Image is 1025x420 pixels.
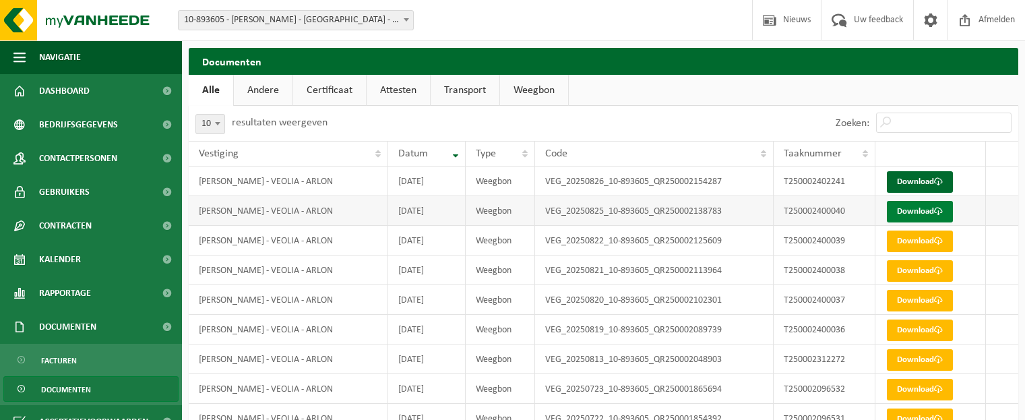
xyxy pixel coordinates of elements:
[388,196,466,226] td: [DATE]
[41,348,77,373] span: Facturen
[887,260,953,282] a: Download
[178,10,414,30] span: 10-893605 - CHANTIER FERRERO - VEOLIA - ARLON
[388,167,466,196] td: [DATE]
[535,196,774,226] td: VEG_20250825_10-893605_QR250002138783
[39,310,96,344] span: Documenten
[189,196,388,226] td: [PERSON_NAME] - VEOLIA - ARLON
[535,226,774,256] td: VEG_20250822_10-893605_QR250002125609
[189,315,388,344] td: [PERSON_NAME] - VEOLIA - ARLON
[189,285,388,315] td: [PERSON_NAME] - VEOLIA - ARLON
[39,209,92,243] span: Contracten
[466,315,535,344] td: Weegbon
[535,256,774,285] td: VEG_20250821_10-893605_QR250002113964
[535,315,774,344] td: VEG_20250819_10-893605_QR250002089739
[774,226,875,256] td: T250002400039
[466,226,535,256] td: Weegbon
[774,196,875,226] td: T250002400040
[3,347,179,373] a: Facturen
[196,115,224,133] span: 10
[388,256,466,285] td: [DATE]
[189,75,233,106] a: Alle
[784,148,842,159] span: Taaknummer
[39,243,81,276] span: Kalender
[388,226,466,256] td: [DATE]
[887,349,953,371] a: Download
[388,315,466,344] td: [DATE]
[232,117,328,128] label: resultaten weergeven
[535,344,774,374] td: VEG_20250813_10-893605_QR250002048903
[189,48,1018,74] h2: Documenten
[39,40,81,74] span: Navigatie
[189,374,388,404] td: [PERSON_NAME] - VEOLIA - ARLON
[466,256,535,285] td: Weegbon
[189,226,388,256] td: [PERSON_NAME] - VEOLIA - ARLON
[887,171,953,193] a: Download
[39,74,90,108] span: Dashboard
[466,285,535,315] td: Weegbon
[466,374,535,404] td: Weegbon
[774,374,875,404] td: T250002096532
[388,344,466,374] td: [DATE]
[466,167,535,196] td: Weegbon
[887,379,953,400] a: Download
[367,75,430,106] a: Attesten
[887,231,953,252] a: Download
[774,315,875,344] td: T250002400036
[476,148,496,159] span: Type
[535,167,774,196] td: VEG_20250826_10-893605_QR250002154287
[388,374,466,404] td: [DATE]
[774,285,875,315] td: T250002400037
[195,114,225,134] span: 10
[234,75,292,106] a: Andere
[293,75,366,106] a: Certificaat
[179,11,413,30] span: 10-893605 - CHANTIER FERRERO - VEOLIA - ARLON
[41,377,91,402] span: Documenten
[466,344,535,374] td: Weegbon
[388,285,466,315] td: [DATE]
[466,196,535,226] td: Weegbon
[535,374,774,404] td: VEG_20250723_10-893605_QR250001865694
[39,108,118,142] span: Bedrijfsgegevens
[774,256,875,285] td: T250002400038
[545,148,567,159] span: Code
[887,320,953,341] a: Download
[3,376,179,402] a: Documenten
[500,75,568,106] a: Weegbon
[398,148,428,159] span: Datum
[189,344,388,374] td: [PERSON_NAME] - VEOLIA - ARLON
[39,175,90,209] span: Gebruikers
[535,285,774,315] td: VEG_20250820_10-893605_QR250002102301
[431,75,499,106] a: Transport
[887,290,953,311] a: Download
[189,167,388,196] td: [PERSON_NAME] - VEOLIA - ARLON
[774,167,875,196] td: T250002402241
[189,256,388,285] td: [PERSON_NAME] - VEOLIA - ARLON
[199,148,239,159] span: Vestiging
[774,344,875,374] td: T250002312272
[836,118,869,129] label: Zoeken:
[39,276,91,310] span: Rapportage
[887,201,953,222] a: Download
[39,142,117,175] span: Contactpersonen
